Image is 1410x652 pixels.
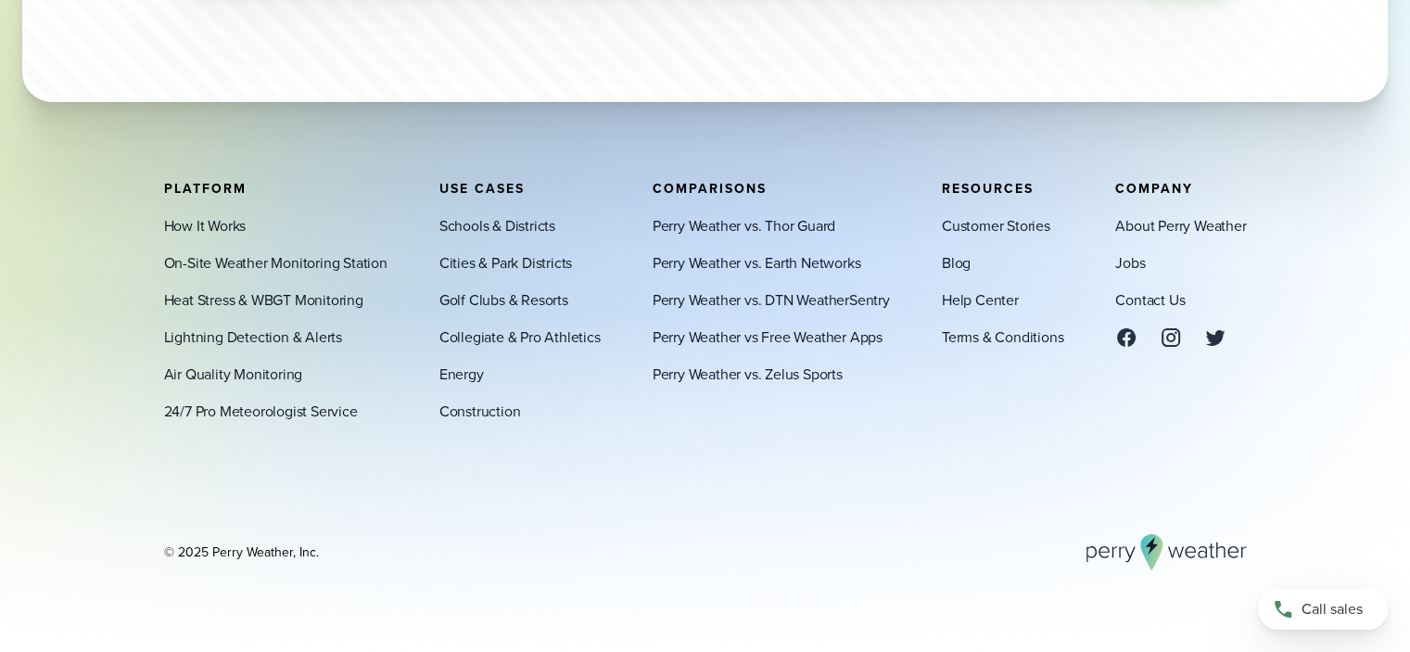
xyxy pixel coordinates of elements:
a: Help Center [942,288,1019,311]
a: Call sales [1258,589,1388,630]
a: Golf Clubs & Resorts [439,288,568,311]
a: 24/7 Pro Meteorologist Service [164,400,358,422]
a: Perry Weather vs. DTN WeatherSentry [653,288,890,311]
a: Terms & Conditions [942,326,1063,348]
span: Call sales [1302,598,1363,620]
div: © 2025 Perry Weather, Inc. [164,543,319,561]
a: Contact Us [1115,288,1185,311]
a: On-Site Weather Monitoring Station [164,251,387,274]
span: Comparisons [653,178,767,198]
a: Construction [439,400,521,422]
a: Lightning Detection & Alerts [164,326,342,348]
a: Perry Weather vs. Zelus Sports [653,363,843,385]
span: Resources [942,178,1034,198]
a: Blog [942,251,971,274]
a: About Perry Weather [1115,214,1246,237]
span: Company [1115,178,1193,198]
a: Customer Stories [942,214,1050,237]
a: Schools & Districts [439,214,555,237]
a: Air Quality Monitoring [164,363,303,385]
a: Perry Weather vs Free Weather Apps [653,326,883,348]
a: Perry Weather vs. Thor Guard [653,214,835,237]
span: Platform [164,178,247,198]
span: Use Cases [439,178,525,198]
a: Perry Weather vs. Earth Networks [653,251,861,274]
a: Heat Stress & WBGT Monitoring [164,288,363,311]
a: Cities & Park Districts [439,251,572,274]
a: Collegiate & Pro Athletics [439,326,601,348]
a: Energy [439,363,484,385]
a: How It Works [164,214,247,237]
a: Jobs [1115,251,1145,274]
